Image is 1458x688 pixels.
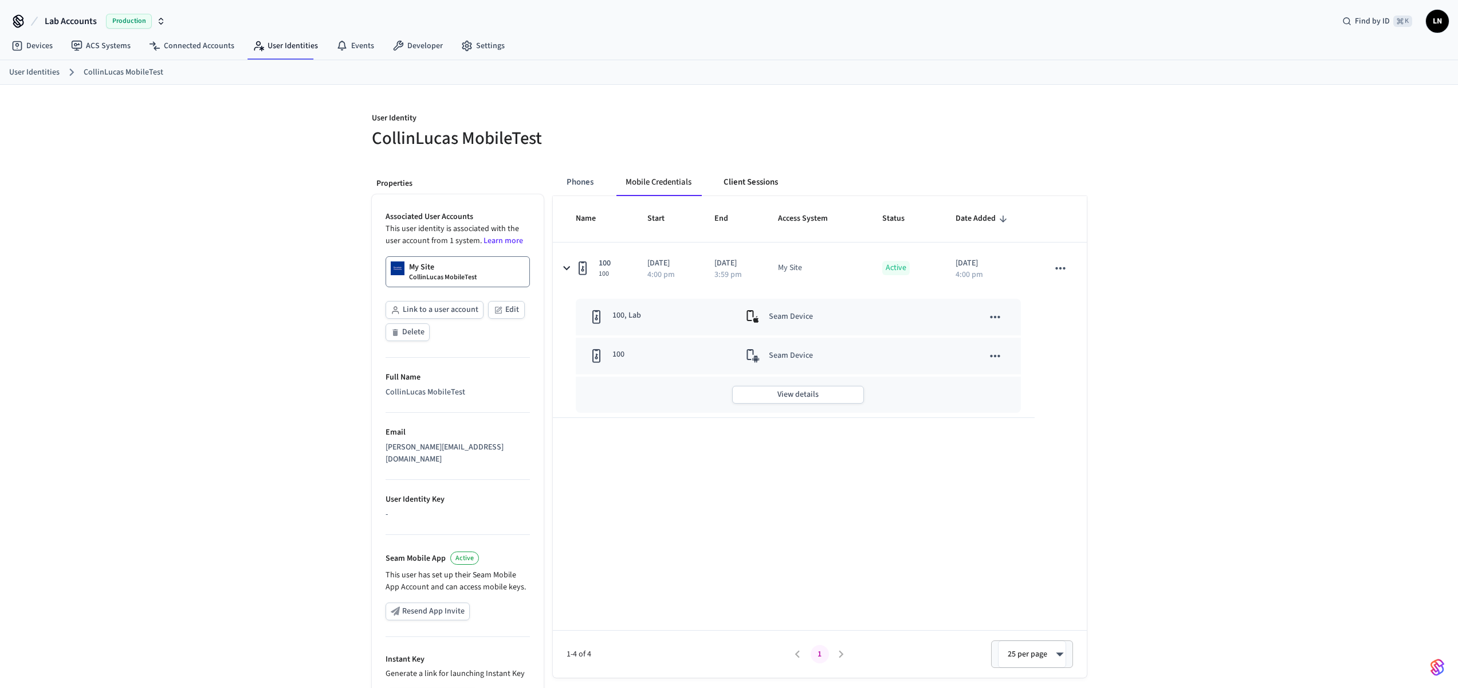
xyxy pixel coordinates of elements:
[714,271,742,279] p: 3:59 pm
[386,553,446,565] p: Seam Mobile App
[386,654,530,666] p: Instant Key
[732,386,864,404] button: View details
[455,553,474,563] span: Active
[484,235,523,247] a: Learn more
[599,269,611,279] span: 100
[386,494,530,506] p: User Identity Key
[714,257,750,269] p: [DATE]
[811,645,829,663] button: page 1
[998,640,1066,668] div: 25 per page
[1426,10,1449,33] button: LN
[647,210,679,228] span: Start
[106,14,152,29] span: Production
[1427,11,1448,32] span: LN
[612,310,641,324] p: 100, Lab
[576,210,611,228] span: Name
[386,372,530,384] p: Full Name
[647,257,687,269] p: [DATE]
[376,178,539,190] p: Properties
[882,210,919,228] span: Status
[787,645,852,663] nav: pagination navigation
[243,36,327,56] a: User Identities
[327,36,383,56] a: Events
[1393,15,1412,27] span: ⌘ K
[372,112,722,127] p: User Identity
[386,211,530,223] p: Associated User Accounts
[386,427,530,439] p: Email
[386,301,484,319] button: Link to a user account
[386,603,470,620] button: Resend App Invite
[557,169,603,196] button: Phones
[956,210,1011,228] span: Date Added
[599,257,611,269] span: 100
[372,127,722,150] h5: CollinLucas MobileTest
[386,323,430,341] button: Delete
[386,668,530,680] p: Generate a link for launching Instant Key
[956,257,1021,269] p: [DATE]
[778,262,802,274] div: My Site
[140,36,243,56] a: Connected Accounts
[9,67,60,79] a: User Identities
[956,271,983,279] p: 4:00 pm
[553,196,1087,418] table: sticky table
[567,648,787,660] span: 1-4 of 4
[452,36,514,56] a: Settings
[647,271,675,279] p: 4:00 pm
[714,169,787,196] button: Client Sessions
[386,509,530,521] div: -
[488,301,525,319] button: Edit
[386,441,530,466] div: [PERSON_NAME][EMAIL_ADDRESS][DOMAIN_NAME]
[409,261,434,273] p: My Site
[409,273,477,282] p: CollinLucas MobileTest
[616,169,701,196] button: Mobile Credentials
[383,36,452,56] a: Developer
[1355,15,1390,27] span: Find by ID
[391,261,404,275] img: Dormakaba Community Site Logo
[882,261,910,275] p: Active
[62,36,140,56] a: ACS Systems
[769,349,813,363] p: Seam Device
[386,256,530,287] a: My SiteCollinLucas MobileTest
[778,210,843,228] span: Access System
[714,210,743,228] span: End
[386,223,530,247] p: This user identity is associated with the user account from 1 system.
[612,349,624,363] p: 100
[769,310,813,324] p: Seam Device
[2,36,62,56] a: Devices
[1333,11,1421,32] div: Find by ID⌘ K
[386,386,530,398] div: CollinLucas MobileTest
[84,67,163,79] a: CollinLucas MobileTest
[386,569,530,593] p: This user has set up their Seam Mobile App Account and can access mobile keys.
[45,14,97,28] span: Lab Accounts
[1431,658,1444,677] img: SeamLogoGradient.69752ec5.svg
